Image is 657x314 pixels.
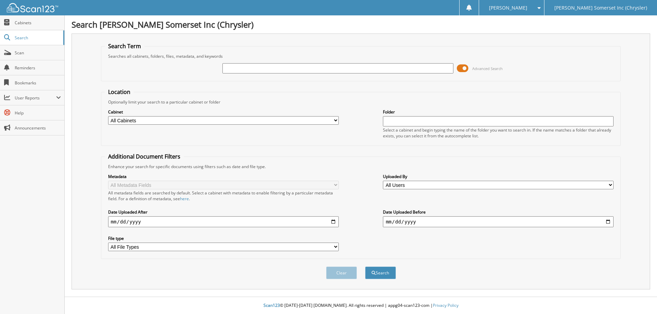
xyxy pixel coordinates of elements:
[108,216,339,227] input: start
[15,80,61,86] span: Bookmarks
[383,109,614,115] label: Folder
[7,3,58,12] img: scan123-logo-white.svg
[472,66,503,71] span: Advanced Search
[326,267,357,279] button: Clear
[105,42,144,50] legend: Search Term
[108,209,339,215] label: Date Uploaded After
[15,95,56,101] span: User Reports
[105,153,184,160] legend: Additional Document Filters
[15,35,60,41] span: Search
[105,53,617,59] div: Searches all cabinets, folders, files, metadata, and keywords
[65,297,657,314] div: © [DATE]-[DATE] [DOMAIN_NAME]. All rights reserved | appg04-scan123-com |
[15,20,61,26] span: Cabinets
[15,125,61,131] span: Announcements
[72,19,650,30] h1: Search [PERSON_NAME] Somerset Inc (Chrysler)
[15,110,61,116] span: Help
[383,209,614,215] label: Date Uploaded Before
[105,88,134,96] legend: Location
[383,127,614,139] div: Select a cabinet and begin typing the name of the folder you want to search in. If the name match...
[489,6,527,10] span: [PERSON_NAME]
[365,267,396,279] button: Search
[554,6,647,10] span: [PERSON_NAME] Somerset Inc (Chrysler)
[383,174,614,179] label: Uploaded By
[383,216,614,227] input: end
[15,50,61,56] span: Scan
[263,302,280,308] span: Scan123
[105,99,617,105] div: Optionally limit your search to a particular cabinet or folder
[108,235,339,241] label: File type
[108,174,339,179] label: Metadata
[15,65,61,71] span: Reminders
[105,164,617,169] div: Enhance your search for specific documents using filters such as date and file type.
[180,196,189,202] a: here
[433,302,459,308] a: Privacy Policy
[108,190,339,202] div: All metadata fields are searched by default. Select a cabinet with metadata to enable filtering b...
[108,109,339,115] label: Cabinet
